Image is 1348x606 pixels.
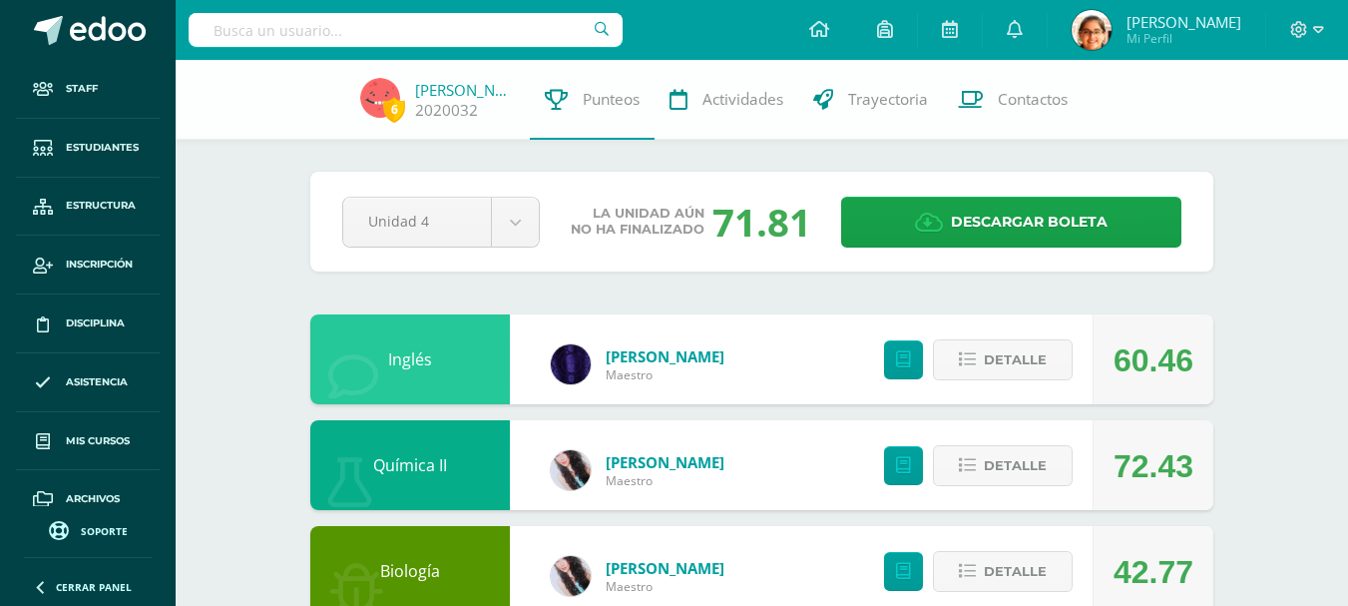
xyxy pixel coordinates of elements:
[933,551,1073,592] button: Detalle
[383,97,405,122] span: 6
[16,60,160,119] a: Staff
[189,13,623,47] input: Busca un usuario...
[1114,315,1193,405] div: 60.46
[16,119,160,178] a: Estudiantes
[951,198,1108,247] span: Descargar boleta
[798,60,943,140] a: Trayectoria
[655,60,798,140] a: Actividades
[984,447,1047,484] span: Detalle
[841,197,1181,248] a: Descargar boleta
[373,454,447,476] a: Química II
[606,578,724,595] span: Maestro
[66,198,136,214] span: Estructura
[551,450,591,490] img: de00e5df6452eeb3b104b8712ab95a0d.png
[415,80,515,100] a: [PERSON_NAME]
[583,89,640,110] span: Punteos
[310,420,510,510] div: Química II
[702,89,783,110] span: Actividades
[16,412,160,471] a: Mis cursos
[16,178,160,237] a: Estructura
[606,346,724,366] a: [PERSON_NAME]
[933,339,1073,380] button: Detalle
[1114,421,1193,511] div: 72.43
[66,140,139,156] span: Estudiantes
[66,491,120,507] span: Archivos
[368,198,466,245] span: Unidad 4
[1126,12,1241,32] span: [PERSON_NAME]
[66,257,133,273] span: Inscripción
[998,89,1068,110] span: Contactos
[343,198,539,247] a: Unidad 4
[415,100,478,121] a: 2020032
[606,472,724,489] span: Maestro
[933,445,1073,486] button: Detalle
[984,341,1047,378] span: Detalle
[360,78,400,118] img: cdc62378ec4dcd836a6e2d537657b80f.png
[571,206,704,238] span: La unidad aún no ha finalizado
[16,353,160,412] a: Asistencia
[16,295,160,353] a: Disciplina
[530,60,655,140] a: Punteos
[606,452,724,472] a: [PERSON_NAME]
[1072,10,1112,50] img: 83dcd1ae463a5068b4a108754592b4a9.png
[16,236,160,295] a: Inscripción
[66,433,130,449] span: Mis cursos
[81,524,128,538] span: Soporte
[24,516,152,543] a: Soporte
[943,60,1083,140] a: Contactos
[380,560,440,582] a: Biología
[1126,30,1241,47] span: Mi Perfil
[606,366,724,383] span: Maestro
[66,374,128,390] span: Asistencia
[551,556,591,596] img: de00e5df6452eeb3b104b8712ab95a0d.png
[712,196,811,248] div: 71.81
[66,315,125,331] span: Disciplina
[388,348,432,370] a: Inglés
[16,470,160,529] a: Archivos
[551,344,591,384] img: 31877134f281bf6192abd3481bfb2fdd.png
[310,314,510,404] div: Inglés
[984,553,1047,590] span: Detalle
[66,81,98,97] span: Staff
[848,89,928,110] span: Trayectoria
[56,580,132,594] span: Cerrar panel
[606,558,724,578] a: [PERSON_NAME]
